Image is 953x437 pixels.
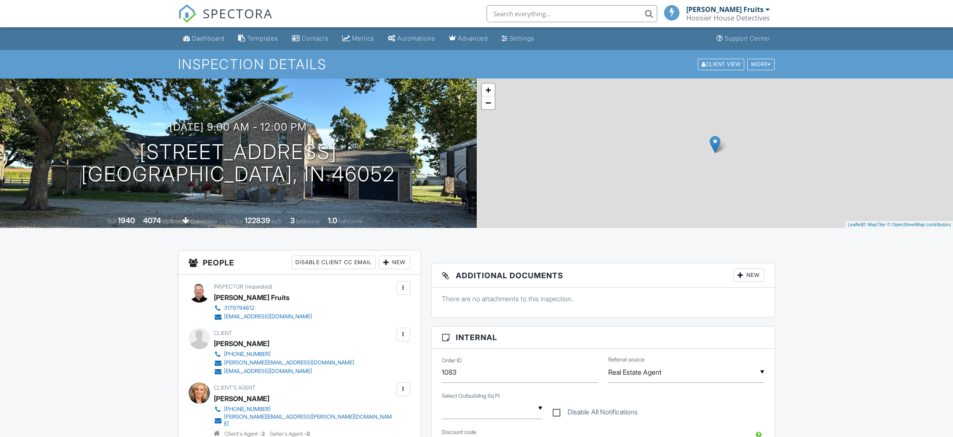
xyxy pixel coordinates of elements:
a: [PHONE_NUMBER] [214,350,354,358]
h3: [DATE] 9:00 am - 12:00 pm [169,121,307,133]
a: Contacts [289,31,332,47]
strong: 2 [262,431,265,437]
a: SPECTORA [178,12,273,29]
span: Seller's Agent - [270,431,310,437]
input: Search everything... [487,5,657,22]
div: 1.0 [328,216,337,225]
div: [PERSON_NAME] [214,337,269,350]
div: Disable Client CC Email [291,256,376,269]
span: Built [107,218,117,224]
label: Order ID [442,357,462,364]
div: Metrics [352,35,374,42]
a: [PERSON_NAME][EMAIL_ADDRESS][DOMAIN_NAME] [214,358,354,367]
div: Dashboard [192,35,224,42]
div: | [845,221,953,228]
div: [PHONE_NUMBER] [224,351,271,358]
span: SPECTORA [203,4,273,22]
div: Client View [698,58,744,70]
div: Templates [247,35,278,42]
div: Automations [397,35,435,42]
div: 4074 [143,216,161,225]
a: Advanced [446,31,491,47]
h1: [STREET_ADDRESS] [GEOGRAPHIC_DATA], IN 46052 [81,141,395,186]
a: Client View [697,61,746,67]
div: [PERSON_NAME] Fruits [686,5,764,14]
label: Select Outbuilding Sq Ft [442,392,500,400]
a: Dashboard [180,31,228,47]
div: [PERSON_NAME] Fruits [214,291,289,304]
img: The Best Home Inspection Software - Spectora [178,4,197,23]
span: crawlspace [191,218,217,224]
span: Inspector [214,283,243,290]
div: 3 [290,216,295,225]
div: Support Center [725,35,770,42]
a: Metrics [339,31,378,47]
a: [EMAIL_ADDRESS][DOMAIN_NAME] [214,312,312,321]
span: Client [214,330,232,336]
a: © MapTiler [863,222,886,227]
a: 3179794612 [214,304,312,312]
div: Advanced [458,35,488,42]
h3: Additional Documents [431,263,775,288]
a: [EMAIL_ADDRESS][DOMAIN_NAME] [214,367,354,376]
div: Contacts [302,35,329,42]
label: Disable All Notifications [553,408,638,419]
a: Settings [498,31,538,47]
div: 3179794612 [224,305,254,312]
h1: Inspection Details [178,57,775,72]
div: New [733,268,764,282]
label: Referral source [608,356,644,364]
div: New [379,256,410,269]
div: [PHONE_NUMBER] [224,406,271,413]
span: Lot Size [225,218,243,224]
span: Client's Agent [214,385,256,391]
h3: Internal [431,326,775,349]
p: There are no attachments to this inspection. [442,294,765,303]
a: © OpenStreetMap contributors [887,222,951,227]
div: 1940 [118,216,135,225]
a: [PHONE_NUMBER] [214,405,394,414]
strong: 0 [306,431,310,437]
div: [PERSON_NAME][EMAIL_ADDRESS][PERSON_NAME][DOMAIN_NAME] [224,414,394,427]
div: 122839 [245,216,270,225]
h3: People [178,251,420,275]
span: sq. ft. [162,218,174,224]
a: Zoom in [482,84,495,96]
label: Discount code [442,428,476,436]
div: More [747,58,775,70]
a: Templates [235,31,282,47]
span: sq.ft. [271,218,282,224]
span: bathrooms [338,218,363,224]
a: Zoom out [482,96,495,109]
span: bedrooms [296,218,320,224]
span: Client's Agent - [224,431,266,437]
a: [PERSON_NAME][EMAIL_ADDRESS][PERSON_NAME][DOMAIN_NAME] [214,414,394,427]
a: Support Center [713,31,774,47]
span: (requested) [245,283,272,290]
a: [PERSON_NAME] [214,392,269,405]
div: Settings [510,35,534,42]
div: [EMAIL_ADDRESS][DOMAIN_NAME] [224,368,312,375]
a: Leaflet [848,222,862,227]
div: [PERSON_NAME][EMAIL_ADDRESS][DOMAIN_NAME] [224,359,354,366]
div: [EMAIL_ADDRESS][DOMAIN_NAME] [224,313,312,320]
div: Hoosier House Detectives [686,14,770,22]
a: Automations (Basic) [385,31,439,47]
